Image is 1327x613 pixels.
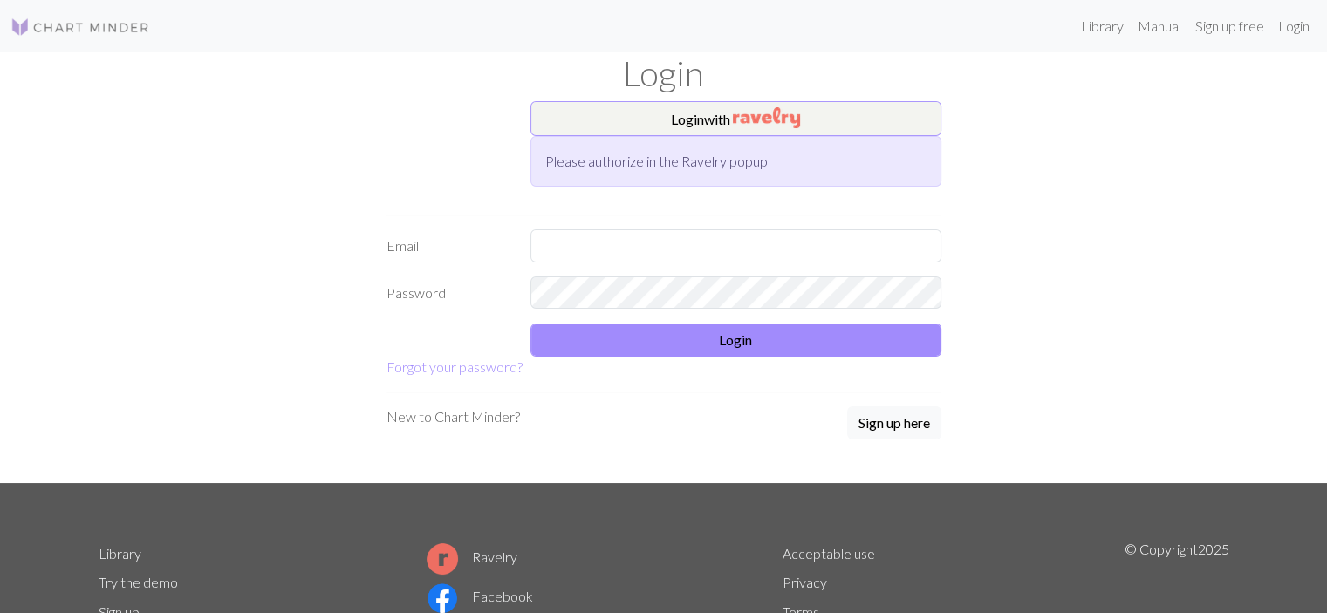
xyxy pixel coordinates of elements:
a: Forgot your password? [386,358,523,375]
a: Try the demo [99,574,178,590]
img: Logo [10,17,150,37]
a: Privacy [783,574,827,590]
img: Ravelry logo [427,543,458,575]
label: Email [376,229,520,262]
img: Ravelry [733,107,800,128]
a: Library [1074,9,1131,44]
a: Manual [1131,9,1188,44]
button: Loginwith [530,101,941,136]
a: Facebook [427,588,533,604]
a: Ravelry [427,548,517,565]
a: Login [1271,9,1317,44]
a: Acceptable use [783,545,875,562]
button: Login [530,324,941,357]
a: Library [99,545,141,562]
div: Please authorize in the Ravelry popup [530,136,941,187]
button: Sign up here [847,406,941,439]
p: New to Chart Minder? [386,406,520,427]
h1: Login [88,52,1240,94]
label: Password [376,276,520,310]
a: Sign up here [847,406,941,441]
a: Sign up free [1188,9,1271,44]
